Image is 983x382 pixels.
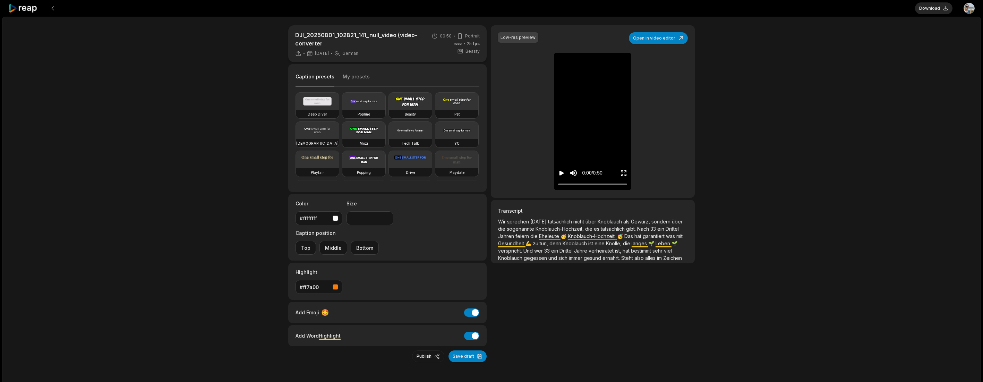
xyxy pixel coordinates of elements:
span: hat [634,233,643,239]
button: Mute sound [569,169,578,177]
span: Beasty [465,48,480,54]
h3: Tech Talk [402,141,419,146]
div: #ffffffff [300,215,330,222]
span: Drittel [559,248,574,254]
span: mit [676,233,683,239]
span: bestimmt [631,248,652,254]
span: Knoblauch [498,255,524,261]
button: Bottom [351,241,379,255]
span: langes [632,240,648,246]
button: My presets [343,73,370,86]
span: verspricht. [498,248,523,254]
span: über [672,219,683,224]
h3: Beasty [405,111,416,117]
button: #ffffffff [296,211,342,225]
span: ist [588,240,595,246]
span: Knoblauch-Hochzeit, [536,226,585,232]
span: gegessen [524,255,548,261]
span: Nach [637,226,650,232]
span: sogenannte [507,226,536,232]
span: gibt. [626,226,637,232]
span: Gesundheit [498,240,525,246]
span: 33 [544,248,551,254]
span: Gewürz, [631,219,651,224]
span: Steht [621,255,634,261]
p: 🥳 🥳 💪 🌱 🌱 🏥 🤔 🤔 [498,218,687,262]
button: Open in video editor [629,32,688,44]
span: Knoblauch [598,219,623,224]
h3: Drive [406,170,415,175]
span: 25 [467,41,480,47]
span: wer [534,248,544,254]
span: die [530,233,539,239]
button: Top [296,241,316,255]
span: Wir [498,219,507,224]
span: feiern [515,233,530,239]
span: und [548,255,558,261]
span: Eheleute [539,233,561,239]
span: denn [549,240,563,246]
span: zu [533,240,540,246]
button: Enter Fullscreen [620,167,627,179]
h3: Deep Diver [308,111,327,117]
button: Play video [558,167,565,179]
h3: Transcript [498,207,687,214]
button: Download [915,2,952,14]
span: sondern [651,219,672,224]
h3: Pet [454,111,460,117]
span: nicht [573,219,585,224]
button: Caption presets [296,73,334,87]
span: fps [473,41,480,46]
span: 33 [650,226,657,232]
button: Save draft [448,350,487,362]
div: #ff7a00 [300,283,330,291]
h3: YC [454,141,460,146]
span: verheiratet [589,248,615,254]
span: Highlight [319,333,341,339]
span: ist, [615,248,623,254]
div: Add Word [296,331,341,340]
label: Highlight [296,269,342,276]
span: tatsächlich [601,226,626,232]
span: über [585,219,598,224]
span: die [498,226,507,232]
span: Knoblauch [563,240,588,246]
button: #ff7a00 [296,280,342,294]
span: Portrait [465,33,480,39]
h3: Playdate [450,170,464,175]
span: German [342,51,358,56]
span: Das [624,233,634,239]
span: Zeichen [663,255,682,261]
span: die [623,240,632,246]
span: Und [523,248,534,254]
span: tun, [540,240,549,246]
h3: Popline [358,111,370,117]
span: immer [569,255,584,261]
span: ein [657,226,666,232]
span: Knoblauch-Hochzeit. [568,233,617,239]
h3: Mozi [360,141,368,146]
span: ein [551,248,559,254]
h3: [DEMOGRAPHIC_DATA] [296,141,339,146]
span: Leben [656,240,672,246]
span: sprechen [507,219,530,224]
div: Low-res preview [501,34,536,41]
span: [DATE] [315,51,329,56]
span: im [657,255,663,261]
span: Drittel [666,226,679,232]
label: Size [347,200,393,207]
span: Jahren [498,233,515,239]
span: was [666,233,676,239]
span: Jahre [574,248,589,254]
span: Knolle, [606,240,623,246]
span: sehr [652,248,664,254]
button: Middle [319,241,347,255]
span: ernährt. [602,255,621,261]
span: Add Emoji [296,309,319,316]
span: eine [595,240,606,246]
span: es [594,226,601,232]
span: also [634,255,645,261]
span: 00:50 [440,33,452,39]
span: 🤩 [321,308,329,317]
label: Color [296,200,342,207]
